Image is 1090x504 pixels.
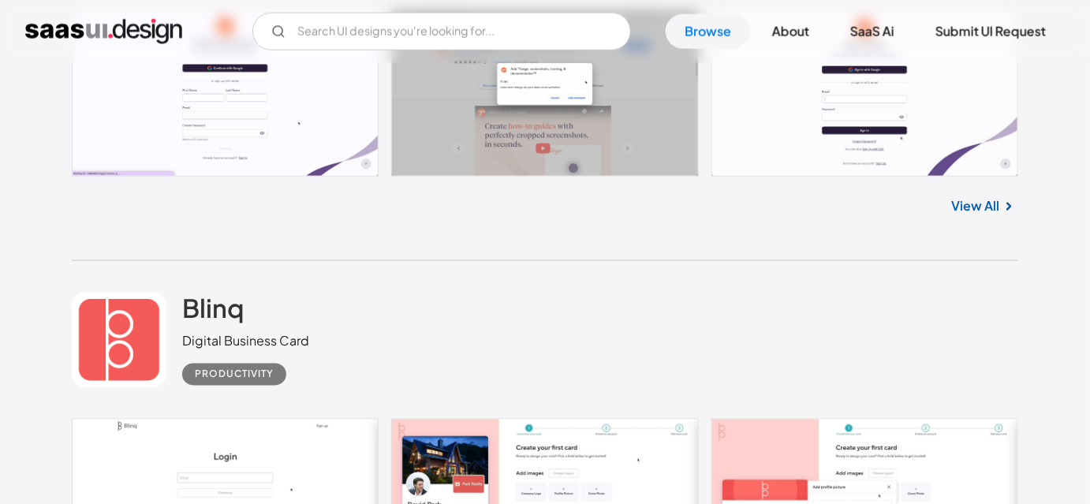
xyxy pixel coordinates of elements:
form: Email Form [252,13,631,50]
input: Search UI designs you're looking for... [252,13,631,50]
div: Productivity [195,365,274,384]
a: View All [951,196,999,215]
a: Submit UI Request [916,14,1065,49]
a: home [25,19,182,44]
a: About [753,14,828,49]
a: Blinq [182,293,244,332]
a: Browse [666,14,750,49]
h2: Blinq [182,293,244,324]
div: Digital Business Card [182,332,309,351]
a: SaaS Ai [831,14,913,49]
